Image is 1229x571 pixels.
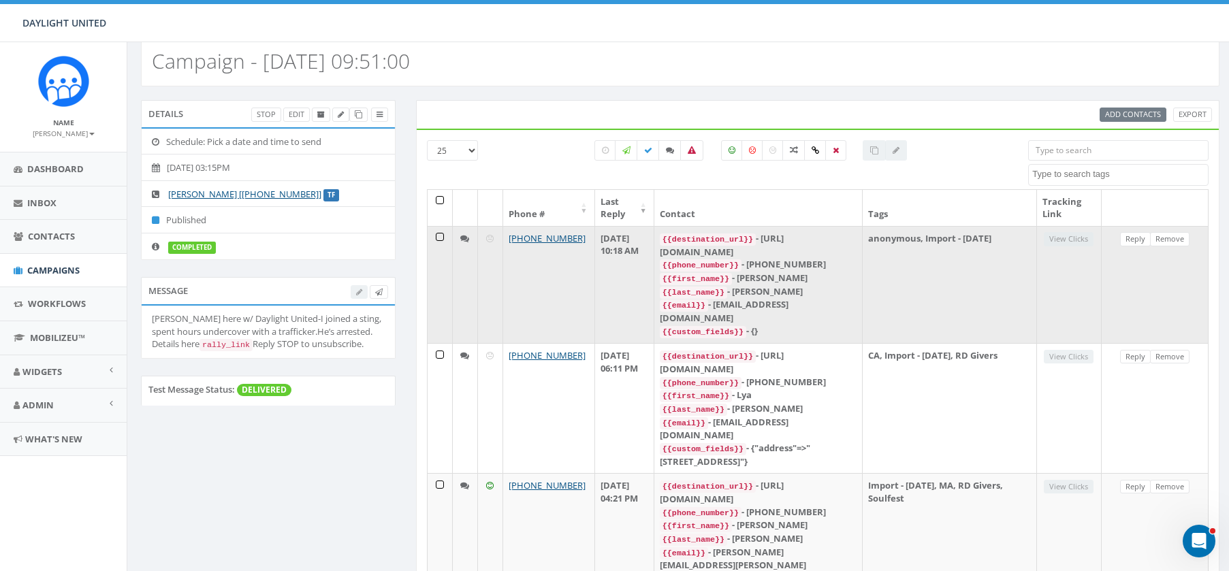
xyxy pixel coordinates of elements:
[152,312,385,351] div: [PERSON_NAME] here w/ Daylight United-I joined a sting, spent hours undercover with a trafficker....
[1183,525,1215,557] iframe: Intercom live chat
[825,140,846,161] label: Removed
[660,377,741,389] code: {{phone_number}}
[509,479,586,491] a: [PHONE_NUMBER]
[660,232,857,258] div: - [URL][DOMAIN_NAME]
[660,287,727,299] code: {{last_name}}
[660,519,857,532] div: - [PERSON_NAME]
[503,190,595,226] th: Phone #: activate to sort column ascending
[660,350,756,363] code: {{destination_url}}
[53,118,74,127] small: Name
[1120,480,1151,494] a: Reply
[1032,168,1208,180] textarea: Search
[1120,232,1151,246] a: Reply
[27,197,57,209] span: Inbox
[1037,190,1102,226] th: Tracking Link
[377,109,383,119] span: View Campaign Delivery Statistics
[509,349,586,361] a: [PHONE_NUMBER]
[317,109,325,119] span: Archive Campaign
[33,129,95,138] small: [PERSON_NAME]
[237,384,291,396] span: DELIVERED
[660,349,857,375] div: - [URL][DOMAIN_NAME]
[38,56,89,107] img: Rally_Corp_Icon.png
[654,190,863,226] th: Contact
[142,206,395,233] li: Published
[660,298,857,324] div: - [EMAIL_ADDRESS][DOMAIN_NAME]
[637,140,660,161] label: Delivered
[27,264,80,276] span: Campaigns
[660,272,857,285] div: - [PERSON_NAME]
[30,331,85,344] span: MobilizeU™
[1150,232,1190,246] a: Remove
[660,417,708,429] code: {{email}}
[660,273,732,285] code: {{first_name}}
[660,532,857,546] div: - [PERSON_NAME]
[660,233,756,246] code: {{destination_url}}
[863,226,1037,343] td: anonymous, Import - [DATE]
[168,242,216,254] label: completed
[1150,350,1190,364] a: Remove
[594,140,616,161] label: Pending
[251,108,281,122] a: Stop
[660,507,741,519] code: {{phone_number}}
[27,163,84,175] span: Dashboard
[148,383,235,396] label: Test Message Status:
[323,189,339,201] label: TF
[199,339,253,351] code: rally_link
[660,299,708,312] code: {{email}}
[509,232,586,244] a: [PHONE_NUMBER]
[660,534,727,546] code: {{last_name}}
[152,50,410,72] h2: Campaign - [DATE] 09:51:00
[863,343,1037,473] td: CA, Import - [DATE], RD Givers
[595,343,654,473] td: [DATE] 06:11 PM
[660,506,857,519] div: - [PHONE_NUMBER]
[22,365,62,378] span: Widgets
[660,547,708,559] code: {{email}}
[1120,350,1151,364] a: Reply
[355,109,362,119] span: Clone Campaign
[375,287,383,297] span: Send Test Message
[660,325,857,338] div: - {}
[141,277,396,304] div: Message
[660,480,756,493] code: {{destination_url}}
[741,140,763,161] label: Negative
[22,16,106,29] span: DAYLIGHT UNITED
[660,416,857,442] div: - [EMAIL_ADDRESS][DOMAIN_NAME]
[283,108,310,122] a: Edit
[660,443,746,455] code: {{custom_fields}}
[660,258,857,272] div: - [PHONE_NUMBER]
[660,326,746,338] code: {{custom_fields}}
[595,190,654,226] th: Last Reply: activate to sort column ascending
[338,109,344,119] span: Edit Campaign Title
[762,140,784,161] label: Neutral
[168,188,321,200] a: [PERSON_NAME] [[PHONE_NUMBER]]
[22,399,54,411] span: Admin
[28,297,86,310] span: Workflows
[660,479,857,505] div: - [URL][DOMAIN_NAME]
[660,404,727,416] code: {{last_name}}
[660,389,857,402] div: - Lya
[615,140,638,161] label: Sending
[33,127,95,139] a: [PERSON_NAME]
[660,376,857,389] div: - [PHONE_NUMBER]
[142,129,395,155] li: Schedule: Pick a date and time to send
[660,390,732,402] code: {{first_name}}
[658,140,682,161] label: Replied
[660,259,741,272] code: {{phone_number}}
[660,442,857,468] div: - {"address"=>"[STREET_ADDRESS]"}
[152,216,166,225] i: Published
[595,226,654,343] td: [DATE] 10:18 AM
[782,140,805,161] label: Mixed
[142,154,395,181] li: [DATE] 03:15PM
[660,520,732,532] code: {{first_name}}
[680,140,703,161] label: Bounced
[1028,140,1209,161] input: Type to search
[25,433,82,445] span: What's New
[141,100,396,127] div: Details
[660,285,857,299] div: - [PERSON_NAME]
[152,137,166,146] i: Schedule: Pick a date and time to send
[721,140,743,161] label: Positive
[863,190,1037,226] th: Tags
[1173,108,1212,122] a: Export
[1150,480,1190,494] a: Remove
[804,140,827,161] label: Link Clicked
